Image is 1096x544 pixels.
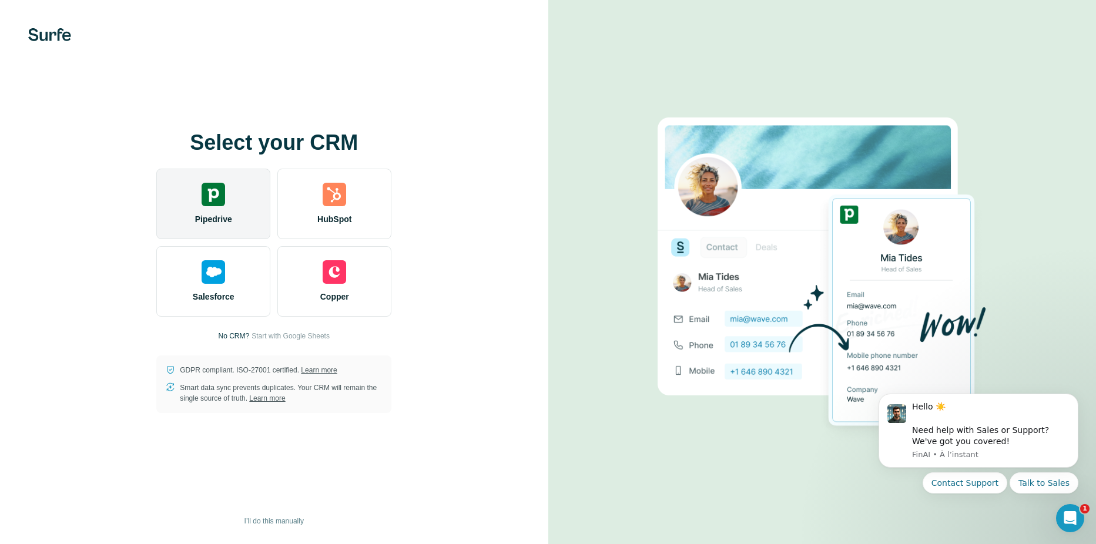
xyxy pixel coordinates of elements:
img: copper's logo [323,260,346,284]
iframe: Intercom live chat [1056,504,1084,532]
span: HubSpot [317,213,351,225]
a: Learn more [249,394,285,402]
h1: Select your CRM [156,131,391,155]
img: Surfe's logo [28,28,71,41]
span: Salesforce [193,291,234,303]
img: hubspot's logo [323,183,346,206]
iframe: Intercom notifications message [861,379,1096,538]
span: 1 [1080,504,1090,513]
img: PIPEDRIVE image [658,98,987,446]
img: pipedrive's logo [202,183,225,206]
img: salesforce's logo [202,260,225,284]
span: Pipedrive [195,213,232,225]
span: Copper [320,291,349,303]
button: I’ll do this manually [236,512,312,530]
a: Learn more [301,366,337,374]
p: Smart data sync prevents duplicates. Your CRM will remain the single source of truth. [180,382,382,404]
p: GDPR compliant. ISO-27001 certified. [180,365,337,375]
span: I’ll do this manually [244,516,304,526]
p: No CRM? [219,331,250,341]
button: Start with Google Sheets [252,331,330,341]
